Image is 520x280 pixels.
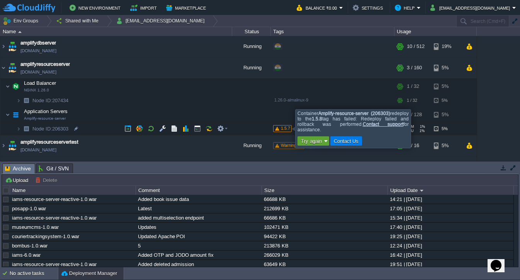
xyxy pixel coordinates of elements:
div: 212699 KB [262,204,387,213]
button: Help [395,3,417,12]
div: Stopped [232,156,271,177]
button: Contact Us [331,137,361,144]
img: AMDAwAAAACH5BAEAAAAALAAAAAABAAEAAAICRAEAOw== [5,79,10,94]
div: Size [262,186,387,195]
button: Settings [353,3,385,12]
a: amplifyresourceserver [20,60,70,68]
div: 17:40 | [DATE] [388,223,513,232]
button: Shared with Me [56,15,101,26]
img: AMDAwAAAACH5BAEAAAAALAAAAAABAAEAAAICRAEAOw== [21,123,32,135]
button: Upload [5,177,31,184]
a: [DOMAIN_NAME] [20,68,56,76]
span: Load Balancer [23,80,57,86]
span: 1.26.0-almalinux-9 [274,98,308,102]
div: 1 / 32 [407,79,419,94]
div: Added book issue data [136,195,261,204]
div: 1 / 32 [407,94,417,107]
a: iams-6.0.war [12,252,41,258]
div: Upload Date [388,186,513,195]
div: Running [232,36,271,57]
div: Container redeploy to the tag has failed: Redeploy failed and rollback was performed. for assista... [297,111,409,147]
button: New Environment [70,3,123,12]
a: Application ServersAmplify-resource-server [23,108,69,114]
img: AMDAwAAAACH5BAEAAAAALAAAAAABAAEAAAICRAEAOw== [10,79,21,94]
img: AMDAwAAAACH5BAEAAAAALAAAAAABAAEAAAICRAEAOw== [0,156,7,177]
span: Node ID: [32,98,52,103]
a: museumcms-1.0.war [12,224,59,230]
a: bombus-1.0.war [12,243,48,249]
a: Node ID:206303 [32,125,70,132]
span: Bombus-demo [20,160,53,167]
div: 94422 KB [262,232,387,241]
button: Deployment Manager [61,270,117,277]
div: 102471 KB [262,223,387,232]
img: AMDAwAAAACH5BAEAAAAALAAAAAABAAEAAAICRAEAOw== [7,57,18,78]
div: 5% [434,57,459,78]
span: 1% [417,125,425,129]
b: Amplify-resource-server (206303) [318,111,390,116]
div: Comment [136,186,262,195]
span: 1.5.7 [281,126,290,131]
div: 5% [434,123,459,135]
img: AMDAwAAAACH5BAEAAAAALAAAAAABAAEAAAICRAEAOw== [7,135,18,156]
img: AMDAwAAAACH5BAEAAAAALAAAAAABAAEAAAICRAEAOw== [10,107,21,122]
img: AMDAwAAAACH5BAEAAAAALAAAAAABAAEAAAICRAEAOw== [0,36,7,57]
button: Import [130,3,159,12]
span: Amplify-resource-server [24,116,66,121]
a: iams-resource-server-reactive-1.0.war [12,215,97,221]
a: Contact support [363,122,403,127]
div: 66686 KB [262,213,387,222]
div: Name [10,186,136,195]
img: AMDAwAAAACH5BAEAAAAALAAAAAABAAEAAAICRAEAOw== [5,107,10,122]
iframe: chat widget [488,249,512,272]
div: 12:24 | [DATE] [388,241,513,250]
button: [EMAIL_ADDRESS][DOMAIN_NAME] [116,15,207,26]
div: 0 / 24 [407,156,419,177]
div: 5% [434,79,459,94]
span: 1% [417,129,425,133]
span: NGINX 1.26.0 [24,88,49,93]
span: amplifyresourceservertest [20,138,78,146]
div: 5% [434,107,459,122]
button: Marketplace [166,3,208,12]
span: [DOMAIN_NAME] [20,47,56,55]
a: iams-resource-server-reactive-1.0.war [12,261,97,267]
button: Env Groups [3,15,41,26]
img: CloudJiffy [3,3,55,13]
span: 206303 [32,125,70,132]
div: 17:05 | [DATE] [388,204,513,213]
div: Usage [395,27,476,36]
img: AMDAwAAAACH5BAEAAAAALAAAAAABAAEAAAICRAEAOw== [7,36,18,57]
div: 10 / 512 [407,36,425,57]
img: AMDAwAAAACH5BAEAAAAALAAAAAABAAEAAAICRAEAOw== [16,94,21,107]
div: 3 / 160 [407,57,422,78]
a: [DOMAIN_NAME] [20,146,56,154]
img: AMDAwAAAACH5BAEAAAAALAAAAAABAAEAAAICRAEAOw== [0,57,7,78]
a: Load BalancerNGINX 1.26.0 [23,80,57,86]
button: Try again [299,137,324,144]
div: 19:25 | [DATE] [388,232,513,241]
span: 207434 [32,97,70,104]
div: No active tasks [10,267,58,280]
div: 15:34 | [DATE] [388,213,513,222]
div: 266029 KB [262,251,387,259]
div: Added OTP and JODO amount fix [136,251,261,259]
a: amplifydbserver [20,39,56,47]
span: Warning (1) [281,143,303,148]
div: Added deleted admission [136,260,261,269]
span: Application Servers [23,108,69,115]
div: 16:42 | [DATE] [388,251,513,259]
span: Git / SVN [39,164,69,173]
div: Updated Apache POI [136,232,261,241]
button: Balance ₹0.00 [297,3,339,12]
div: Running [232,57,271,78]
button: Delete [35,177,59,184]
div: Latest [136,204,261,213]
div: 2 / 128 [407,107,422,122]
div: Running [232,135,271,156]
img: AMDAwAAAACH5BAEAAAAALAAAAAABAAEAAAICRAEAOw== [18,31,22,33]
b: 1.5.8 [312,116,322,122]
a: Node ID:207434 [32,97,70,104]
